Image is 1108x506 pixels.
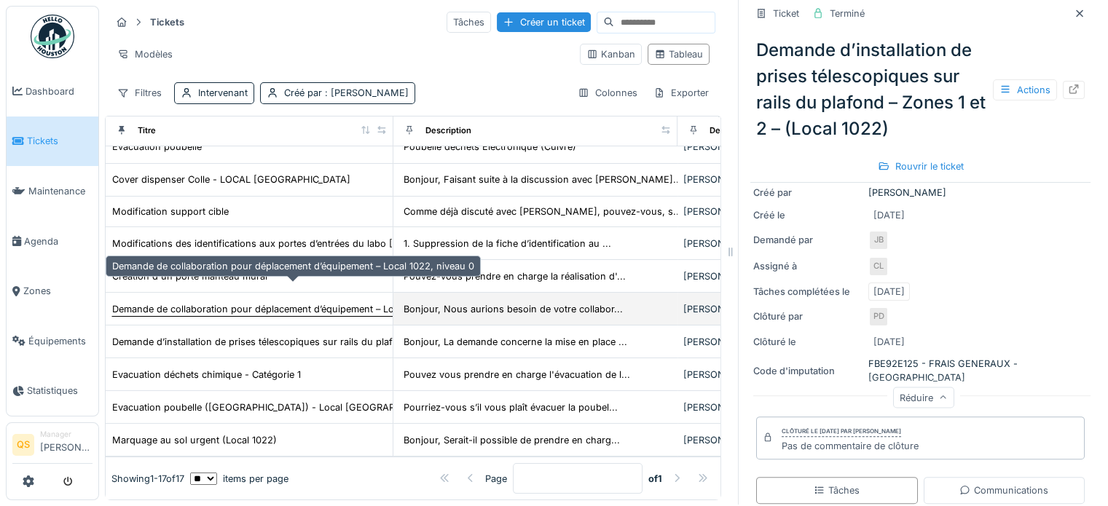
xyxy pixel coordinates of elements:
div: Actions [993,79,1057,100]
div: Ticket [773,7,799,20]
div: Pourriez-vous s’il vous plaît évacuer la poubel... [404,400,618,414]
div: Page [485,472,507,486]
div: JB [868,230,889,250]
div: Description [425,124,471,137]
div: Clôturé le [DATE] par [PERSON_NAME] [782,427,901,437]
div: Demande d’installation de prises télescopiques sur rails du plafond – Zones 1 et 2 – (Local 1022) [750,31,1091,148]
div: [PERSON_NAME] [683,269,781,283]
span: Statistiques [27,384,93,398]
span: Dashboard [25,84,93,98]
div: Créé par [753,186,863,199]
div: FBE92E125 - FRAIS GENERAUX - [GEOGRAPHIC_DATA] [753,357,1088,384]
div: Code d'imputation [753,364,863,378]
a: Tickets [7,116,98,167]
div: Modifications des identifications aux portes d’entrées du labo [GEOGRAPHIC_DATA] (Local N° 2001) [112,237,558,250]
div: Colonnes [571,82,644,103]
div: Marquage au sol urgent (Local 1022) [112,433,277,447]
div: Demande de collaboration pour déplacement d’équipement – Local 1022, niveau 0 [112,302,474,316]
span: Tickets [27,134,93,148]
div: Tâches [814,483,860,497]
div: Pouvez vous prendre en charge l'évacuation de l... [404,368,630,382]
div: [PERSON_NAME] [683,237,781,250]
div: Bonjour, La demande concerne la mise en place ... [404,335,627,349]
div: [PERSON_NAME] [683,205,781,218]
div: [DATE] [873,335,905,349]
div: 1. Suppression de la fiche d’identification au ... [404,237,611,250]
a: Maintenance [7,166,98,216]
div: Poubelle déchets Electronique (Cuivre) [404,140,576,154]
div: [PERSON_NAME] [683,140,781,154]
div: Cover dispenser Colle - LOCAL [GEOGRAPHIC_DATA] [112,173,350,186]
span: Maintenance [28,184,93,198]
div: Clôturé le [753,335,863,349]
div: Modèles [111,44,179,65]
div: Pas de commentaire de clôture [782,439,919,453]
div: Titre [138,124,156,137]
span: : [PERSON_NAME] [322,87,409,98]
div: Manager [40,429,93,440]
div: [DATE] [873,208,905,222]
div: Demande de collaboration pour déplacement d’équipement – Local 1022, niveau 0 [106,256,481,277]
div: Bonjour, Nous aurions besoin de votre collabor... [404,302,623,316]
div: Créé le [753,208,863,222]
div: Tâches [447,12,491,33]
a: Zones [7,266,98,316]
div: [PERSON_NAME] [753,186,1088,199]
div: [PERSON_NAME] [683,433,781,447]
div: Tâches complétées le [753,285,863,299]
div: Terminé [830,7,865,20]
div: [PERSON_NAME] [683,302,781,316]
span: Équipements [28,334,93,348]
div: Pouvez-vous prendre en charge la réalisation d'... [404,269,626,283]
div: Comme déjà discuté avec [PERSON_NAME], pouvez-vous, s... [404,205,682,218]
div: Filtres [111,82,168,103]
div: [PERSON_NAME] [683,400,781,414]
div: Demandé par [753,233,863,247]
li: [PERSON_NAME] [40,429,93,460]
div: Assigné à [753,259,863,273]
div: Bonjour, Faisant suite à la discussion avec [PERSON_NAME]... [404,173,682,186]
div: Demandé par [710,124,762,137]
strong: Tickets [144,15,190,29]
div: Créé par [284,86,409,100]
div: Réduire [893,387,954,408]
div: Demande d’installation de prises télescopiques sur rails du plafond – Zones 1 et 2 – (Local 1022) [112,335,539,349]
div: Communications [959,483,1048,497]
div: PD [868,307,889,327]
div: items per page [190,472,288,486]
div: Créer un ticket [497,12,591,32]
div: Evacuation déchets chimique - Catégorie 1 [112,368,301,382]
div: Evacuation poubelle [112,140,202,154]
div: [PERSON_NAME] [683,368,781,382]
div: [PERSON_NAME] [683,335,781,349]
span: Agenda [24,234,93,248]
a: Équipements [7,316,98,366]
div: Clôturé par [753,309,863,323]
img: Badge_color-CXgf-gQk.svg [31,15,74,58]
div: Kanban [586,47,635,61]
strong: of 1 [648,472,662,486]
div: Modification support cible [112,205,229,218]
li: QS [12,434,34,456]
div: Showing 1 - 17 of 17 [111,472,184,486]
a: QS Manager[PERSON_NAME] [12,429,93,464]
a: Agenda [7,216,98,266]
a: Statistiques [7,366,98,416]
div: Exporter [647,82,715,103]
div: CL [868,256,889,277]
div: Rouvrir le ticket [872,157,970,176]
div: Intervenant [198,86,248,100]
div: Tableau [654,47,703,61]
div: Evacuation poubelle ([GEOGRAPHIC_DATA]) - Local [GEOGRAPHIC_DATA] (2001) [112,400,474,414]
div: [PERSON_NAME] [683,173,781,186]
a: Dashboard [7,66,98,116]
div: [DATE] [873,285,905,299]
div: Bonjour, Serait-il possible de prendre en charg... [404,433,620,447]
span: Zones [23,284,93,298]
